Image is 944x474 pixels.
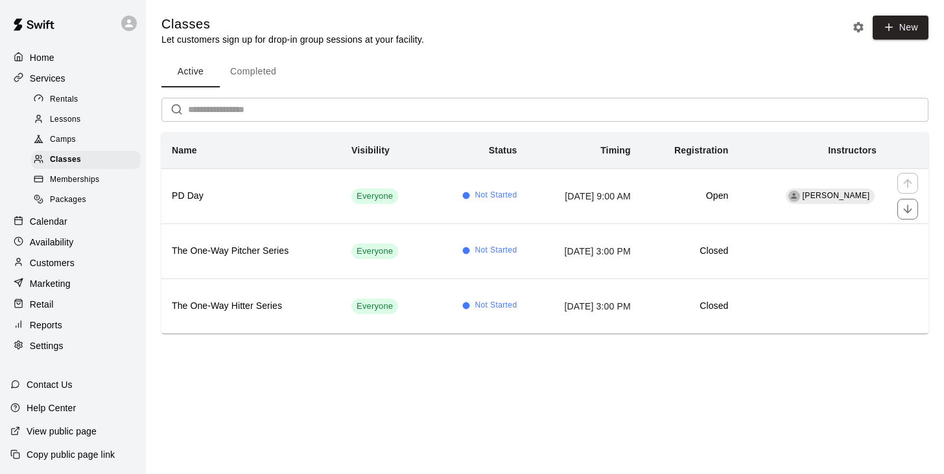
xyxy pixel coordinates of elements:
div: Packages [31,191,141,209]
button: Completed [220,56,287,87]
a: Home [10,48,136,67]
span: Rentals [50,93,78,106]
span: Not Started [475,299,517,312]
button: Active [161,56,220,87]
h5: Classes [161,16,424,33]
span: Packages [50,194,86,207]
a: Marketing [10,274,136,293]
div: Eric Martin [788,190,800,202]
td: [DATE] 9:00 AM [528,168,641,223]
a: Services [10,69,136,88]
b: Registration [674,145,728,155]
p: Help Center [27,401,76,414]
b: Timing [600,145,631,155]
p: Home [30,51,54,64]
p: Reports [30,319,62,332]
button: move item down [897,199,918,220]
div: Camps [31,131,141,149]
b: Name [172,145,197,155]
span: Classes [50,153,81,166]
span: Memberships [50,174,99,186]
p: Marketing [30,277,71,290]
a: Availability [10,232,136,252]
div: This service is visible to all of your customers [351,188,398,204]
h6: The One-Way Hitter Series [172,299,331,313]
a: Rentals [31,89,146,109]
div: Lessons [31,111,141,129]
h6: Closed [652,299,729,313]
h6: The One-Way Pitcher Series [172,244,331,258]
p: Customers [30,256,75,269]
button: Classes settings [849,17,868,37]
h6: Open [652,189,729,203]
p: Availability [30,236,74,249]
span: Everyone [351,190,398,203]
div: Rentals [31,91,141,109]
span: Lessons [50,113,81,126]
div: Memberships [31,171,141,189]
b: Visibility [351,145,390,155]
span: Camps [50,133,76,146]
a: Packages [31,190,146,210]
a: Settings [10,336,136,356]
a: Retail [10,295,136,314]
b: Status [489,145,517,155]
table: simple table [161,132,928,333]
p: Calendar [30,215,67,228]
span: Not Started [475,189,517,202]
a: Lessons [31,109,146,130]
a: Calendar [10,212,136,231]
div: Classes [31,151,141,169]
td: [DATE] 3:00 PM [528,278,641,333]
span: [PERSON_NAME] [803,191,870,200]
span: Everyone [351,245,398,258]
p: Contact Us [27,378,73,391]
td: [DATE] 3:00 PM [528,223,641,278]
p: Copy public page link [27,448,115,461]
p: View public page [27,425,97,438]
span: Not Started [475,244,517,257]
span: Everyone [351,300,398,313]
h6: PD Day [172,189,331,203]
a: Customers [10,253,136,273]
div: This service is visible to all of your customers [351,299,398,314]
a: Classes [31,150,146,170]
p: Settings [30,339,64,352]
p: Let customers sign up for drop-in group sessions at your facility. [161,33,424,46]
b: Instructors [828,145,877,155]
p: Retail [30,298,54,311]
button: New [873,16,928,39]
p: Services [30,72,65,85]
h6: Closed [652,244,729,258]
a: Memberships [31,170,146,190]
a: Camps [31,130,146,150]
div: This service is visible to all of your customers [351,243,398,259]
a: Reports [10,315,136,335]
